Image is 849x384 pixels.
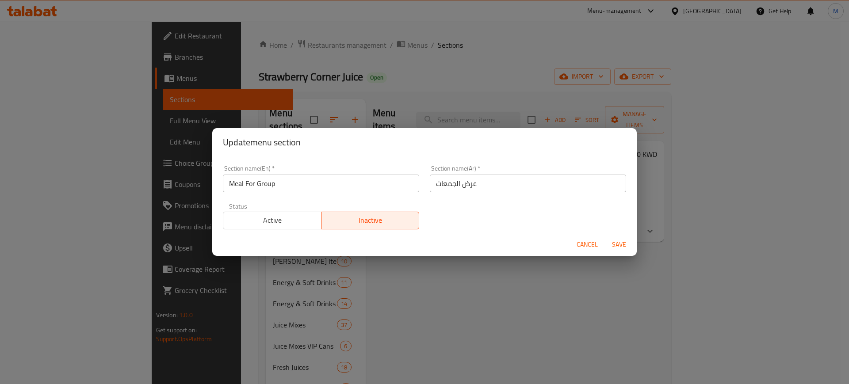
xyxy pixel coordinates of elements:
button: Inactive [321,212,420,229]
button: Cancel [573,236,601,253]
span: Active [227,214,318,227]
span: Save [608,239,630,250]
input: Please enter section name(en) [223,175,419,192]
input: Please enter section name(ar) [430,175,626,192]
button: Active [223,212,321,229]
button: Save [605,236,633,253]
span: Inactive [325,214,416,227]
span: Cancel [577,239,598,250]
h2: Update menu section [223,135,626,149]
